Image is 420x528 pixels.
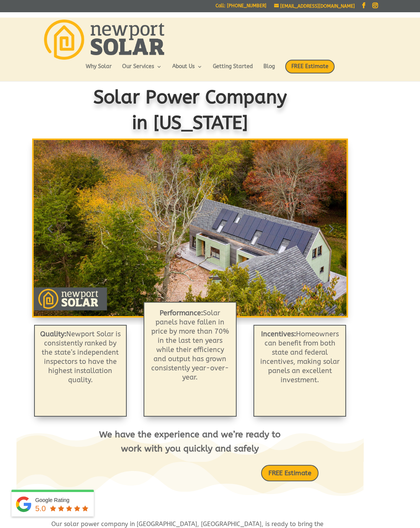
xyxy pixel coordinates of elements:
a: 3 [192,301,194,303]
a: [EMAIL_ADDRESS][DOMAIN_NAME] [274,3,355,9]
span: Solar Power Company in [US_STATE] [93,86,287,134]
a: 2 [185,301,188,303]
p: Solar panels have fallen in price by more than 70% in the last ten years while their efficiency a... [150,308,230,382]
a: Blog [263,64,275,77]
a: Getting Started [213,64,253,77]
strong: Incentives: [261,330,296,338]
div: Google Rating [35,496,90,504]
img: Newport Solar | Solar Energy Optimized. [44,20,164,60]
a: About Us [172,64,203,77]
a: 4 [198,301,201,303]
strong: Quality: [40,330,66,338]
a: Why Solar [86,64,112,77]
b: Performance: [160,309,203,317]
img: Solar Modules: Roof Mounted [34,140,346,316]
p: Homeowners can benefit from both state and federal incentives, making solar panels an excellent i... [258,329,342,385]
a: Call: [PHONE_NUMBER] [216,3,266,11]
a: 1 [179,301,181,303]
a: FREE Estimate [285,60,335,81]
a: Our Services [122,64,162,77]
span: FREE Estimate [285,60,335,73]
span: Newport Solar is consistently ranked by the state’s independent inspectors to have the highest in... [40,330,121,384]
span: 5.0 [35,504,46,513]
a: FREE Estimate [261,465,319,481]
span: We have the experience and we’re ready to work with you quickly and safely [99,429,281,454]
